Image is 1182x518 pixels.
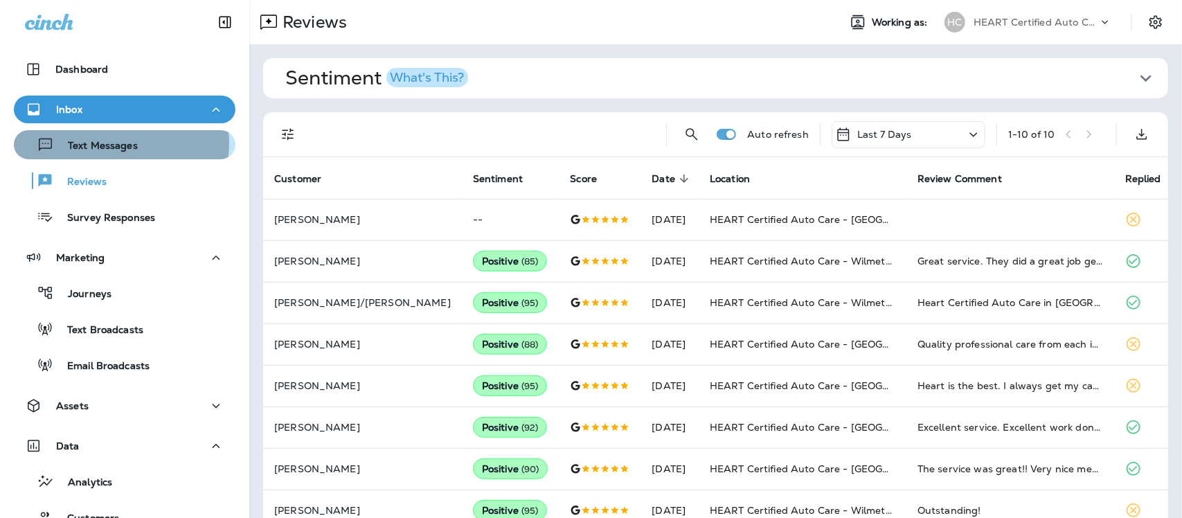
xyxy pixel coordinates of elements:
[53,212,155,225] p: Survey Responses
[917,337,1103,351] div: Quality professional care from each individual I came in contact with. From the front desk, drive...
[274,339,451,350] p: [PERSON_NAME]
[54,140,138,153] p: Text Messages
[710,338,958,350] span: HEART Certified Auto Care - [GEOGRAPHIC_DATA]
[274,297,451,308] p: [PERSON_NAME]/[PERSON_NAME]
[917,172,1020,185] span: Review Comment
[1143,10,1168,35] button: Settings
[857,129,912,140] p: Last 7 Days
[641,282,699,323] td: [DATE]
[710,421,958,434] span: HEART Certified Auto Care - [GEOGRAPHIC_DATA]
[53,360,150,373] p: Email Broadcasts
[274,173,321,185] span: Customer
[521,505,539,517] span: ( 95 )
[274,172,339,185] span: Customer
[917,254,1103,268] div: Great service. They did a great job getting my daughters car ready for college.
[747,129,809,140] p: Auto refresh
[274,58,1179,98] button: SentimentWhat's This?
[14,202,235,231] button: Survey Responses
[917,173,1002,185] span: Review Comment
[473,417,548,438] div: Positive
[473,375,548,396] div: Positive
[641,323,699,365] td: [DATE]
[641,407,699,448] td: [DATE]
[14,166,235,195] button: Reviews
[570,173,597,185] span: Score
[14,278,235,307] button: Journeys
[14,467,235,496] button: Analytics
[710,255,895,267] span: HEART Certified Auto Care - Wilmette
[274,214,451,225] p: [PERSON_NAME]
[54,476,112,490] p: Analytics
[274,463,451,474] p: [PERSON_NAME]
[917,462,1103,476] div: The service was great!! Very nice mechanics the work was done in a timely manner. I will be back ...
[710,379,958,392] span: HEART Certified Auto Care - [GEOGRAPHIC_DATA]
[641,240,699,282] td: [DATE]
[641,365,699,407] td: [DATE]
[14,432,235,460] button: Data
[1125,173,1161,185] span: Replied
[652,173,675,185] span: Date
[274,256,451,267] p: [PERSON_NAME]
[652,172,693,185] span: Date
[54,288,111,301] p: Journeys
[462,199,559,240] td: --
[473,458,548,479] div: Positive
[641,199,699,240] td: [DATE]
[917,503,1103,517] div: Outstanding!
[274,505,451,516] p: [PERSON_NAME]
[14,350,235,379] button: Email Broadcasts
[521,339,539,350] span: ( 88 )
[974,17,1098,28] p: HEART Certified Auto Care
[521,297,539,309] span: ( 95 )
[56,400,89,411] p: Assets
[53,324,143,337] p: Text Broadcasts
[710,296,895,309] span: HEART Certified Auto Care - Wilmette
[917,420,1103,434] div: Excellent service. Excellent work done. Very reasonably priced. Absolutely my go to place for aut...
[521,463,539,475] span: ( 90 )
[917,379,1103,393] div: Heart is the best. I always get my car back the same day, in better condition than it arrived. Ma...
[55,64,108,75] p: Dashboard
[14,130,235,159] button: Text Messages
[521,422,539,434] span: ( 92 )
[521,256,539,267] span: ( 85 )
[473,251,548,271] div: Positive
[1128,120,1156,148] button: Export as CSV
[14,55,235,83] button: Dashboard
[473,172,541,185] span: Sentiment
[944,12,965,33] div: HC
[710,173,750,185] span: Location
[206,8,244,36] button: Collapse Sidebar
[1008,129,1055,140] div: 1 - 10 of 10
[386,68,468,87] button: What's This?
[710,213,958,226] span: HEART Certified Auto Care - [GEOGRAPHIC_DATA]
[641,448,699,490] td: [DATE]
[277,12,347,33] p: Reviews
[710,504,895,517] span: HEART Certified Auto Care - Wilmette
[473,173,523,185] span: Sentiment
[274,422,451,433] p: [PERSON_NAME]
[56,252,105,263] p: Marketing
[14,244,235,271] button: Marketing
[710,172,768,185] span: Location
[473,292,548,313] div: Positive
[285,66,468,90] h1: Sentiment
[1125,172,1179,185] span: Replied
[917,296,1103,310] div: Heart Certified Auto Care in Wilmette is wonderful. They are always very helpful, very polite and...
[56,104,82,115] p: Inbox
[53,176,107,189] p: Reviews
[14,392,235,420] button: Assets
[56,440,80,452] p: Data
[473,334,548,355] div: Positive
[14,96,235,123] button: Inbox
[678,120,706,148] button: Search Reviews
[274,120,302,148] button: Filters
[872,17,931,28] span: Working as:
[570,172,615,185] span: Score
[390,71,464,84] div: What's This?
[274,380,451,391] p: [PERSON_NAME]
[710,463,958,475] span: HEART Certified Auto Care - [GEOGRAPHIC_DATA]
[521,380,539,392] span: ( 95 )
[14,314,235,343] button: Text Broadcasts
